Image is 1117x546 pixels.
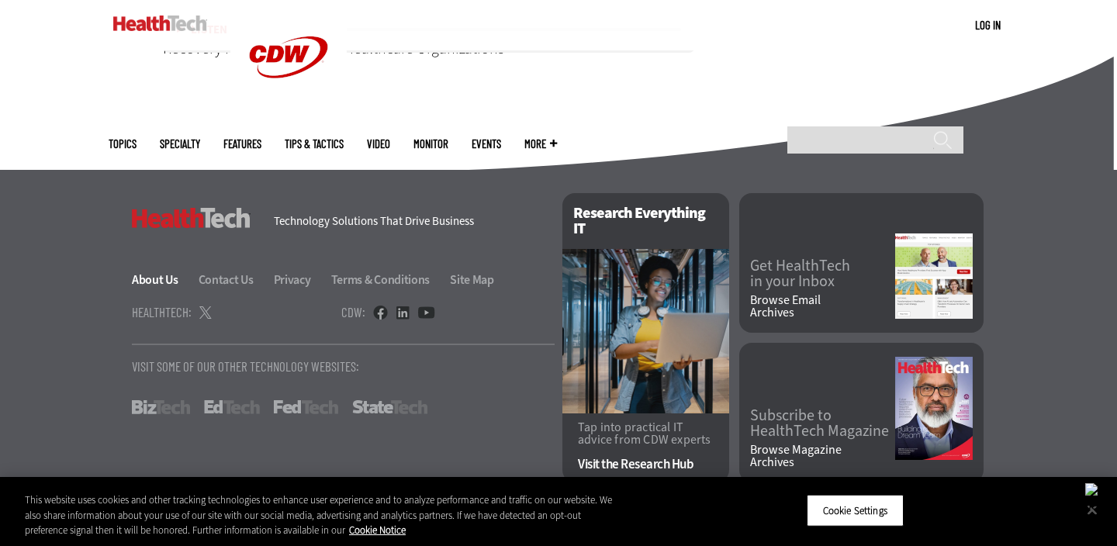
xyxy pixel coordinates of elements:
img: Fall 2025 Cover [895,357,973,460]
a: Tips & Tactics [285,138,344,150]
div: User menu [975,17,1001,33]
p: Tap into practical IT advice from CDW experts [578,421,714,446]
button: Close [1075,492,1109,527]
a: CDW [230,102,347,119]
button: Cookie Settings [807,494,904,527]
a: More information about your privacy [349,524,406,537]
a: StateTech [352,400,427,414]
a: Features [223,138,261,150]
a: Browse MagazineArchives [750,444,895,468]
a: Browse EmailArchives [750,294,895,319]
a: Log in [975,18,1001,32]
img: newsletter screenshot [895,233,973,319]
h4: CDW: [341,306,365,319]
span: Topics [109,138,137,150]
a: Site Map [450,271,494,288]
div: This website uses cookies and other tracking technologies to enhance user experience and to analy... [25,492,614,538]
a: BizTech [132,400,190,414]
h3: HealthTech [132,208,251,228]
h4: Technology Solutions That Drive Business [274,216,543,227]
a: Events [472,138,501,150]
p: Visit Some Of Our Other Technology Websites: [132,360,555,373]
a: MonITor [413,138,448,150]
a: FedTech [274,400,338,414]
a: EdTech [204,400,260,414]
a: About Us [132,271,196,288]
h4: HealthTech: [132,306,192,319]
h2: Research Everything IT [562,193,729,249]
a: Get HealthTechin your Inbox [750,258,895,289]
span: Specialty [160,138,200,150]
a: Visit the Research Hub [578,458,714,471]
a: Subscribe toHealthTech Magazine [750,408,895,439]
a: Terms & Conditions [331,271,448,288]
img: Home [113,16,207,31]
a: Contact Us [199,271,271,288]
span: More [524,138,557,150]
a: Video [367,138,390,150]
a: Privacy [274,271,329,288]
